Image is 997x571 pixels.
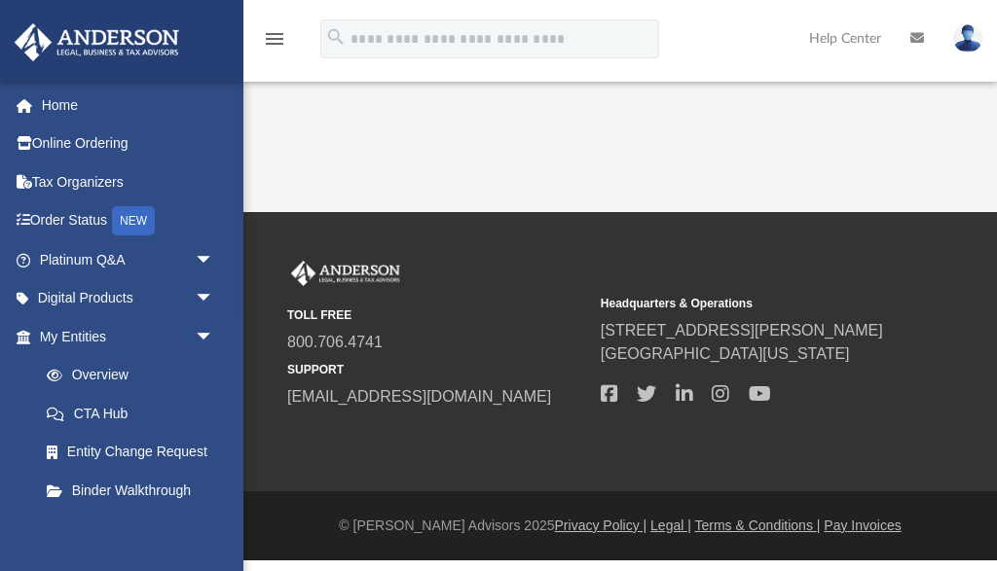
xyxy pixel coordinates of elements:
a: Tax Organizers [14,162,243,201]
a: Pay Invoices [824,517,901,533]
a: Terms & Conditions | [695,517,821,533]
a: Online Ordering [14,125,243,163]
a: Privacy Policy | [555,517,647,533]
a: Binder Walkthrough [27,471,243,510]
a: Entity Change Request [27,433,243,472]
div: © [PERSON_NAME] Advisors 2025 [243,516,997,536]
a: [GEOGRAPHIC_DATA][US_STATE] [601,345,850,362]
a: Overview [27,356,243,395]
a: menu [263,37,286,51]
a: Digital Productsarrow_drop_down [14,279,243,318]
a: CTA Hub [27,394,243,433]
div: NEW [112,206,155,235]
a: [EMAIL_ADDRESS][DOMAIN_NAME] [287,388,551,405]
img: Anderson Advisors Platinum Portal [287,261,404,286]
a: Order StatusNEW [14,201,243,241]
span: arrow_drop_down [195,240,234,280]
i: menu [263,27,286,51]
a: Legal | [650,517,691,533]
img: Anderson Advisors Platinum Portal [9,23,185,61]
a: My Entitiesarrow_drop_down [14,317,243,356]
a: Home [14,86,243,125]
a: 800.706.4741 [287,334,383,350]
img: User Pic [953,24,982,53]
small: Headquarters & Operations [601,295,901,312]
a: Platinum Q&Aarrow_drop_down [14,240,243,279]
small: SUPPORT [287,361,587,378]
a: [STREET_ADDRESS][PERSON_NAME] [601,322,883,339]
i: search [325,26,347,48]
small: TOLL FREE [287,306,587,324]
span: arrow_drop_down [195,317,234,357]
span: arrow_drop_down [195,279,234,319]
